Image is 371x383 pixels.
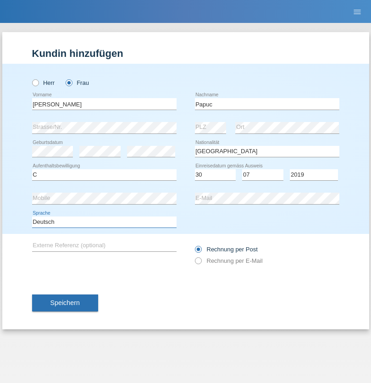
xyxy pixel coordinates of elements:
input: Rechnung per E-Mail [195,257,201,269]
h1: Kundin hinzufügen [32,48,339,59]
i: menu [353,7,362,17]
label: Herr [32,79,55,86]
span: Speichern [50,299,80,306]
a: menu [348,9,366,14]
label: Rechnung per Post [195,246,258,253]
input: Rechnung per Post [195,246,201,257]
label: Frau [66,79,89,86]
label: Rechnung per E-Mail [195,257,263,264]
input: Frau [66,79,72,85]
input: Herr [32,79,38,85]
button: Speichern [32,294,98,312]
